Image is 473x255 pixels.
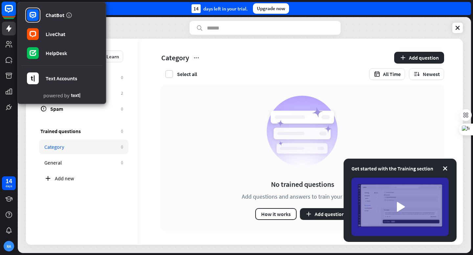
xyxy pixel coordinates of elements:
[6,184,12,188] div: days
[242,193,363,200] div: Add questions and answers to train your chatbot
[121,128,123,134] div: 0
[121,74,123,80] div: 0
[44,159,118,166] div: General
[5,3,25,22] button: Open LiveChat chat widget
[121,90,123,96] div: 2
[4,241,14,251] div: RA
[121,144,123,150] div: 0
[255,208,297,220] button: How it works
[351,165,449,172] div: Get started with the Training section
[161,52,190,63] span: Category
[409,68,444,80] button: Newest
[35,124,128,138] a: Trained questions 0
[177,71,197,77] div: Select all
[106,53,119,60] span: Learn
[121,106,123,112] div: 0
[191,4,248,13] div: days left in your trial.
[351,178,449,236] img: image
[35,102,128,116] a: Spam 0
[50,106,118,112] div: Spam
[44,144,118,150] div: Category
[39,140,128,154] a: Category 0
[191,4,201,13] div: 14
[55,175,123,182] div: Add new
[271,180,334,189] div: No trained questions
[39,155,128,170] a: General 0
[394,52,444,64] button: Add question
[40,128,118,134] div: Trained questions
[6,178,12,184] div: 14
[369,68,405,80] button: All Time
[253,3,289,14] div: Upgrade now
[2,176,16,190] a: 14 days
[121,160,123,166] div: 0
[300,208,350,220] button: Add question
